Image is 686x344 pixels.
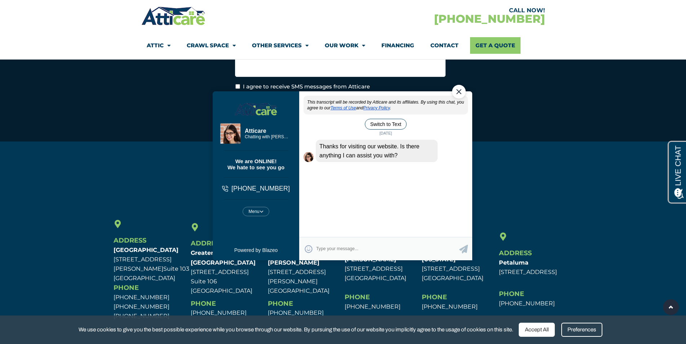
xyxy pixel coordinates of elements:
[381,37,414,54] a: Financing
[252,37,309,54] a: Other Services
[114,245,187,283] p: [STREET_ADDRESS][PERSON_NAME] [GEOGRAPHIC_DATA]
[325,37,365,54] a: Our Work
[163,265,189,272] span: Suite 103
[18,6,58,15] span: Opens a chat window
[430,37,459,54] a: Contact
[343,8,545,13] div: CALL NOW!
[499,249,532,257] span: Address
[519,323,555,337] div: Accept All
[499,259,528,266] b: Petaluma
[191,300,216,308] span: Phone
[187,37,236,54] a: Crawl Space
[191,249,256,266] b: Greater [GEOGRAPHIC_DATA]
[114,236,146,244] span: Address
[191,239,223,247] span: Address
[422,293,447,301] span: Phone
[114,247,178,253] b: [GEOGRAPHIC_DATA]
[205,68,481,277] iframe: Chat Exit Popup
[345,293,370,301] span: Phone
[114,284,139,292] span: Phone
[561,323,602,337] div: Preferences
[470,37,521,54] a: Get A Quote
[268,300,293,308] span: Phone
[191,248,264,296] p: [STREET_ADDRESS] Suite 106 [GEOGRAPHIC_DATA]
[147,37,540,54] nav: Menu
[499,290,524,298] span: Phone
[79,325,513,334] span: We use cookies to give you the best possible experience while you browse through our website. By ...
[499,258,572,277] p: [STREET_ADDRESS]
[147,37,171,54] a: Attic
